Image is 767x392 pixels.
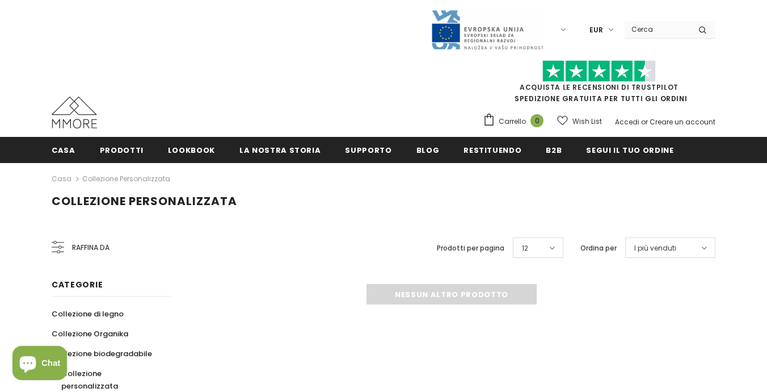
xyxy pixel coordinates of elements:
[52,193,237,209] span: Collezione personalizzata
[239,137,321,162] a: La nostra storia
[580,243,617,254] label: Ordina per
[100,137,144,162] a: Prodotti
[168,137,215,162] a: Lookbook
[522,243,528,254] span: 12
[52,145,75,156] span: Casa
[9,346,70,383] inbox-online-store-chat: Shopify online store chat
[416,145,440,156] span: Blog
[82,174,170,184] a: Collezione personalizzata
[431,9,544,51] img: Javni Razpis
[546,145,562,156] span: B2B
[437,243,504,254] label: Prodotti per pagina
[625,21,690,37] input: Search Site
[463,137,521,162] a: Restituendo
[557,111,602,131] a: Wish List
[52,279,103,290] span: Categorie
[52,324,128,344] a: Collezione Organika
[572,116,602,127] span: Wish List
[483,65,715,103] span: SPEDIZIONE GRATUITA PER TUTTI GLI ORDINI
[431,24,544,34] a: Javni Razpis
[499,116,526,127] span: Carrello
[52,328,128,339] span: Collezione Organika
[641,117,648,127] span: or
[345,137,391,162] a: supporto
[52,308,124,319] span: Collezione di legno
[345,145,391,156] span: supporto
[168,145,215,156] span: Lookbook
[72,241,109,254] span: Raffina da
[586,145,673,156] span: Segui il tuo ordine
[650,117,715,127] a: Creare un account
[542,60,656,82] img: Fidati di Pilot Stars
[634,243,676,254] span: I più venduti
[52,304,124,324] a: Collezione di legno
[52,348,152,359] span: Collezione biodegradabile
[586,137,673,162] a: Segui il tuo ordine
[589,24,603,36] span: EUR
[100,145,144,156] span: Prodotti
[463,145,521,156] span: Restituendo
[546,137,562,162] a: B2B
[530,114,543,127] span: 0
[52,344,152,364] a: Collezione biodegradabile
[61,368,118,391] span: Collezione personalizzata
[52,137,75,162] a: Casa
[615,117,639,127] a: Accedi
[483,113,549,130] a: Carrello 0
[416,137,440,162] a: Blog
[52,97,97,128] img: Casi MMORE
[520,82,678,92] a: Acquista le recensioni di TrustPilot
[52,172,71,186] a: Casa
[239,145,321,156] span: La nostra storia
